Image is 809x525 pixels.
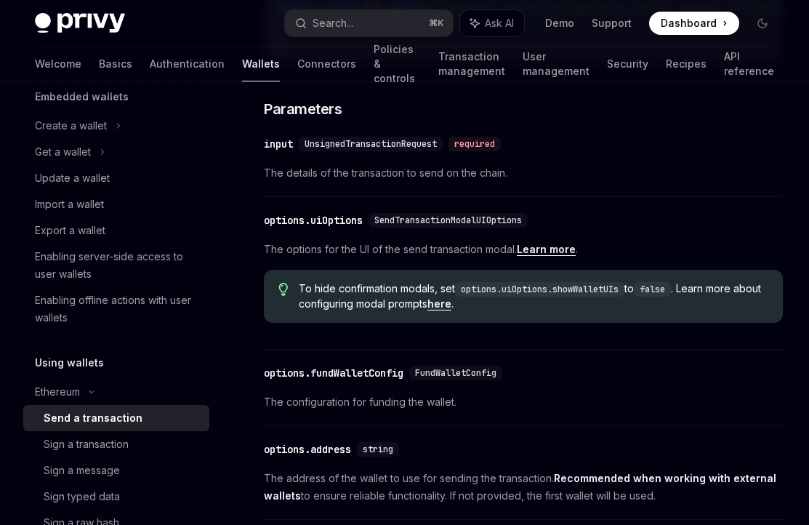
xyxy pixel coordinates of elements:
a: Security [607,47,648,81]
span: ⌘ K [429,17,444,29]
a: Welcome [35,47,81,81]
div: Sign a transaction [44,436,129,453]
div: required [448,137,501,151]
div: Sign typed data [44,488,120,505]
a: Policies & controls [374,47,421,81]
a: Export a wallet [23,217,209,244]
a: Dashboard [649,12,739,35]
a: Wallets [242,47,280,81]
div: Ethereum [35,383,80,401]
span: To hide confirmation modals, set to . Learn more about configuring modal prompts . [299,281,768,311]
div: options.fundWalletConfig [264,366,403,380]
a: Transaction management [438,47,505,81]
span: SendTransactionModalUIOptions [374,215,522,226]
a: Basics [99,47,132,81]
a: Authentication [150,47,225,81]
code: false [634,282,671,297]
a: User management [523,47,589,81]
div: Enabling server-side access to user wallets [35,248,201,283]
a: Send a transaction [23,405,209,431]
div: Create a wallet [35,117,107,135]
img: dark logo [35,13,125,33]
code: options.uiOptions.showWalletUIs [455,282,624,297]
a: Recipes [666,47,707,81]
a: Demo [545,16,574,31]
a: Sign typed data [23,484,209,510]
div: Sign a message [44,462,120,479]
span: The options for the UI of the send transaction modal. . [264,241,783,258]
span: The details of the transaction to send on the chain. [264,164,783,182]
span: FundWalletConfig [415,367,496,379]
div: Import a wallet [35,196,104,213]
div: options.address [264,442,351,457]
a: Learn more [517,243,576,256]
div: Get a wallet [35,143,91,161]
h5: Using wallets [35,354,104,372]
span: UnsignedTransactionRequest [305,138,437,150]
button: Search...⌘K [285,10,452,36]
div: Enabling offline actions with user wallets [35,292,201,326]
a: Update a wallet [23,165,209,191]
a: Enabling offline actions with user wallets [23,287,209,331]
a: Import a wallet [23,191,209,217]
a: Connectors [297,47,356,81]
span: The configuration for funding the wallet. [264,393,783,411]
a: API reference [724,47,774,81]
div: options.uiOptions [264,213,363,228]
span: string [363,444,393,455]
a: here [427,297,451,310]
span: Ask AI [485,16,514,31]
svg: Tip [278,283,289,296]
a: Enabling server-side access to user wallets [23,244,209,287]
span: Parameters [264,99,342,119]
div: Update a wallet [35,169,110,187]
div: Export a wallet [35,222,105,239]
div: input [264,137,293,151]
a: Sign a transaction [23,431,209,457]
button: Toggle dark mode [751,12,774,35]
div: Search... [313,15,353,32]
a: Support [592,16,632,31]
div: Send a transaction [44,409,142,427]
span: The address of the wallet to use for sending the transaction. to ensure reliable functionality. I... [264,470,783,505]
span: Dashboard [661,16,717,31]
a: Sign a message [23,457,209,484]
button: Ask AI [460,10,524,36]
